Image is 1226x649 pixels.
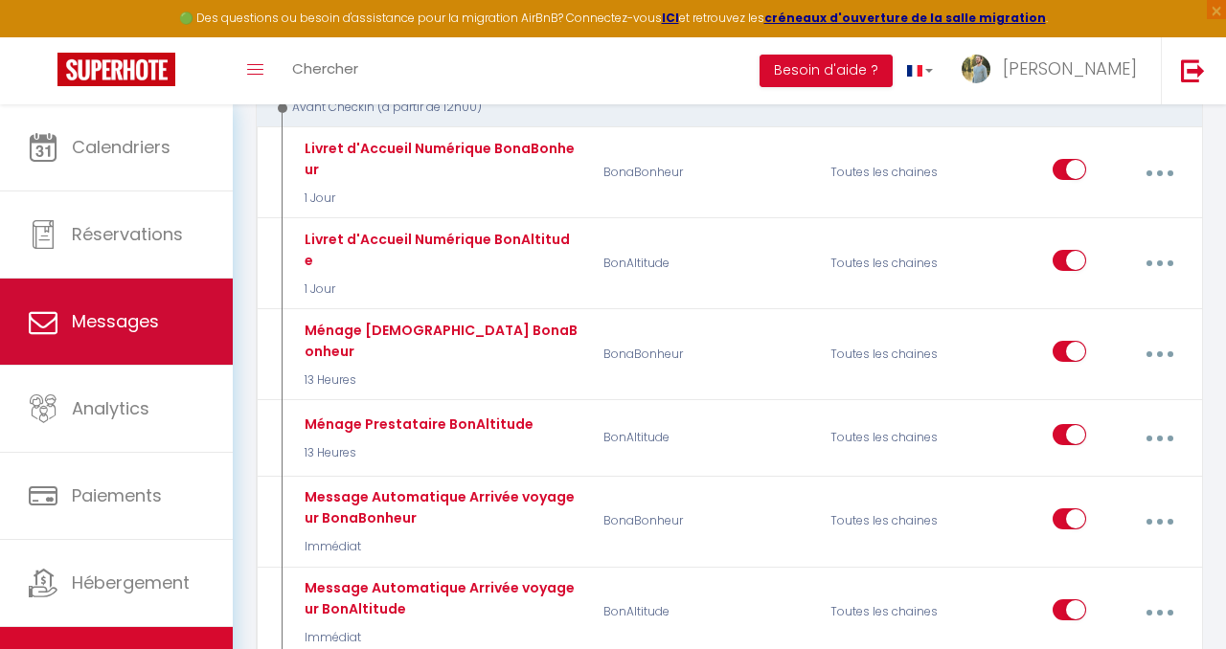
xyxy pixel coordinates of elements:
[1003,56,1137,80] span: [PERSON_NAME]
[300,280,579,299] p: 1 Jour
[760,55,893,87] button: Besoin d'aide ?
[72,396,149,420] span: Analytics
[300,538,579,556] p: Immédiat
[300,577,579,619] div: Message Automatique Arrivée voyageur BonAltitude
[57,53,175,86] img: Super Booking
[278,37,373,104] a: Chercher
[818,320,970,390] div: Toutes les chaines
[300,138,579,180] div: Livret d'Accueil Numérique BonaBonheur
[662,10,679,26] a: ICI
[300,414,534,435] div: Ménage Prestataire BonAltitude
[72,222,183,246] span: Réservations
[947,37,1161,104] a: ... [PERSON_NAME]
[591,229,819,299] p: BonAltitude
[818,138,970,208] div: Toutes les chaines
[764,10,1046,26] a: créneaux d'ouverture de la salle migration
[72,135,170,159] span: Calendriers
[818,486,970,556] div: Toutes les chaines
[300,190,579,208] p: 1 Jour
[818,410,970,465] div: Toutes les chaines
[300,486,579,528] div: Message Automatique Arrivée voyageur BonaBonheur
[591,577,819,647] p: BonAltitude
[300,444,534,462] p: 13 Heures
[818,577,970,647] div: Toutes les chaines
[591,486,819,556] p: BonaBonheur
[292,58,358,78] span: Chercher
[300,229,579,271] div: Livret d'Accueil Numérique BonAltitude
[1145,563,1212,635] iframe: Chat
[15,8,73,65] button: Ouvrir le widget de chat LiveChat
[72,483,162,507] span: Paiements
[1181,58,1205,82] img: logout
[962,55,990,83] img: ...
[591,410,819,465] p: BonAltitude
[72,571,190,594] span: Hébergement
[591,320,819,390] p: BonaBonheur
[591,138,819,208] p: BonaBonheur
[72,309,159,333] span: Messages
[300,320,579,362] div: Ménage [DEMOGRAPHIC_DATA] BonaBonheur
[300,371,579,390] p: 13 Heures
[818,229,970,299] div: Toutes les chaines
[300,629,579,647] p: Immédiat
[274,99,1168,117] div: Avant Checkin (à partir de 12h00)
